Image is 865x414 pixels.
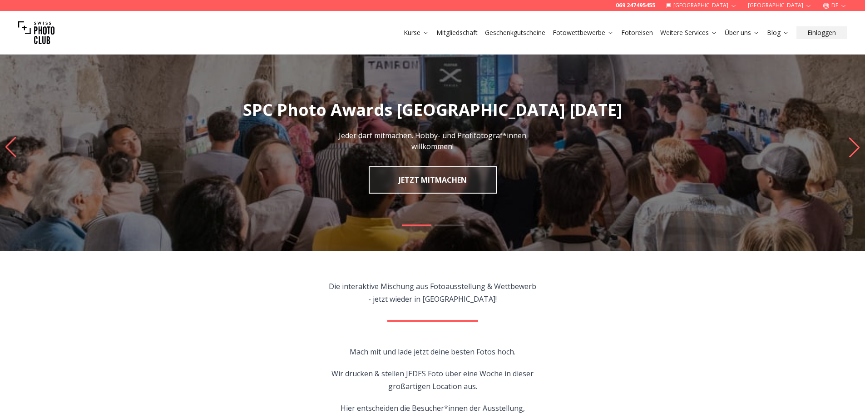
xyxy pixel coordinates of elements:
p: Mach mit und lade jetzt deine besten Fotos hoch. [329,345,536,358]
button: Weitere Services [657,26,721,39]
a: Kurse [404,28,429,37]
button: Geschenkgutscheine [481,26,549,39]
button: Fotoreisen [618,26,657,39]
p: Wir drucken & stellen JEDES Foto über eine Woche in dieser großartigen Location aus. [329,367,536,393]
p: Jeder darf mitmachen. Hobby- und Profifotograf*innen willkommen! [331,130,534,152]
button: Fotowettbewerbe [549,26,618,39]
img: Swiss photo club [18,15,54,51]
button: Blog [763,26,793,39]
p: Die interaktive Mischung aus Fotoausstellung & Wettbewerb - jetzt wieder in [GEOGRAPHIC_DATA]! [329,280,536,305]
a: Fotoreisen [621,28,653,37]
a: Weitere Services [660,28,717,37]
a: Fotowettbewerbe [553,28,614,37]
a: Blog [767,28,789,37]
a: Über uns [725,28,760,37]
button: Einloggen [796,26,847,39]
a: Mitgliedschaft [436,28,478,37]
button: Über uns [721,26,763,39]
a: JETZT MITMACHEN [369,166,497,194]
button: Kurse [400,26,433,39]
a: Geschenkgutscheine [485,28,545,37]
a: 069 247495455 [616,2,655,9]
button: Mitgliedschaft [433,26,481,39]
